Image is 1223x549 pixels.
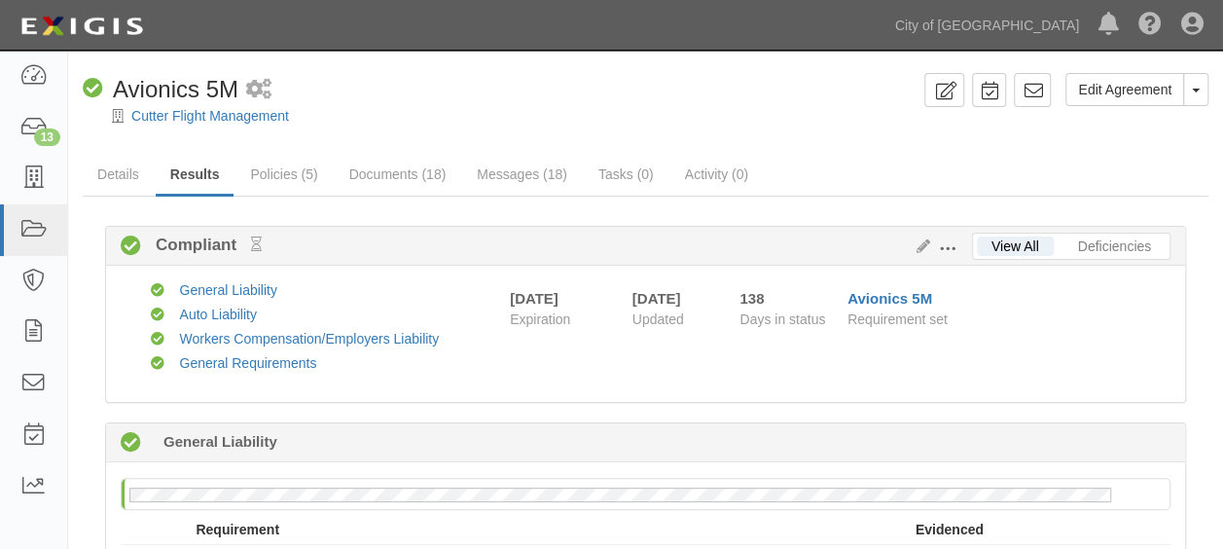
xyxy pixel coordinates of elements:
[235,155,332,194] a: Policies (5)
[141,234,262,257] b: Compliant
[163,431,277,452] b: General Liability
[156,155,234,197] a: Results
[121,237,141,257] i: Compliant
[196,522,279,537] strong: Requirement
[510,288,558,309] div: [DATE]
[909,238,930,254] a: Edit Results
[510,310,618,329] span: Expiration
[151,333,164,347] i: Compliant
[83,79,103,99] i: Compliant
[1063,237,1166,256] a: Deficiencies
[462,155,582,194] a: Messages (18)
[977,237,1054,256] a: View All
[180,355,317,371] a: General Requirements
[739,288,833,309] div: Since 05/09/2025
[632,288,711,309] div: [DATE]
[1138,14,1162,37] i: Help Center - Complianz
[739,311,825,327] span: Days in status
[335,155,461,194] a: Documents (18)
[151,357,164,371] i: Compliant
[151,284,164,298] i: Compliant
[632,311,684,327] span: Updated
[151,309,164,322] i: Compliant
[113,76,238,102] span: Avionics 5M
[180,282,277,298] a: General Liability
[121,433,141,454] i: Compliant 138 days (since 05/09/2025)
[847,290,932,307] a: Avionics 5M
[83,155,154,194] a: Details
[15,9,149,44] img: logo-5460c22ac91f19d4615b14bd174203de0afe785f0fc80cf4dbbc73dc1793850b.png
[246,80,271,100] i: 1 scheduled workflow
[670,155,763,194] a: Activity (0)
[885,6,1089,45] a: City of [GEOGRAPHIC_DATA]
[180,307,257,322] a: Auto Liability
[34,128,60,146] div: 13
[180,331,440,347] a: Workers Compensation/Employers Liability
[251,237,262,252] small: Pending Review
[916,522,984,537] strong: Evidenced
[847,311,948,327] span: Requirement set
[83,73,238,106] div: Avionics 5M
[131,108,289,124] a: Cutter Flight Management
[584,155,668,194] a: Tasks (0)
[1065,73,1184,106] a: Edit Agreement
